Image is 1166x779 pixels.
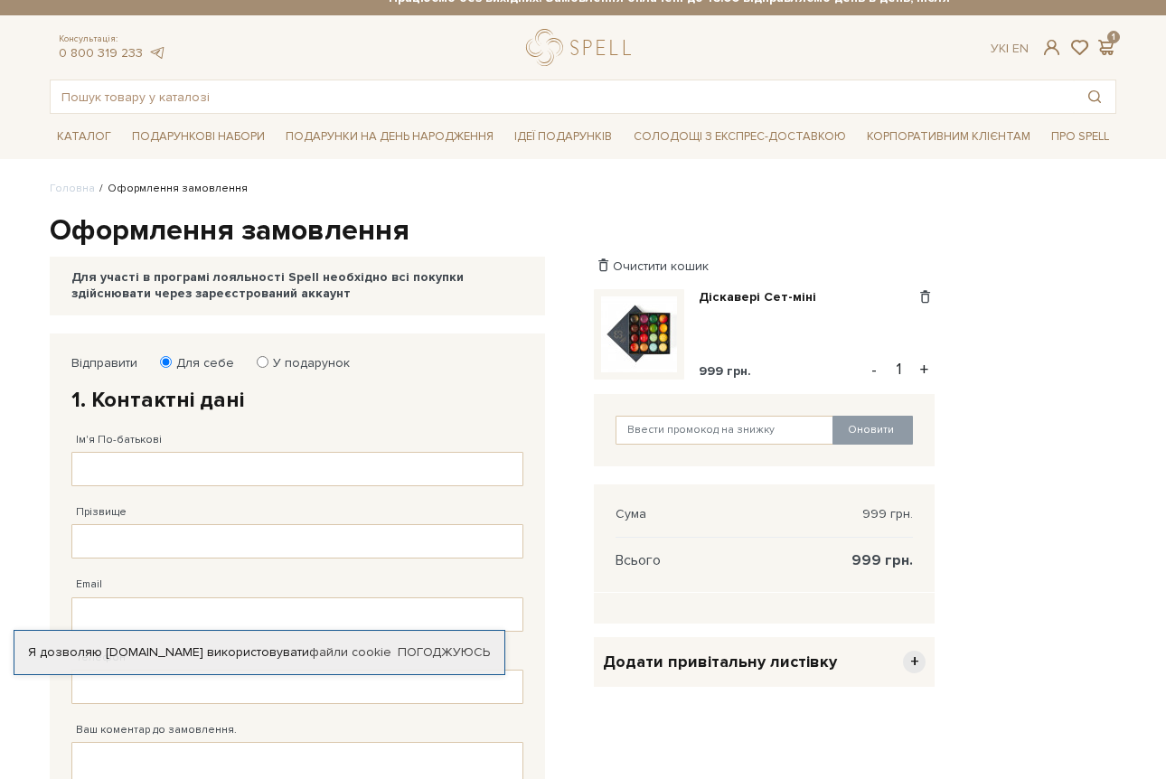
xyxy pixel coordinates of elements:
label: Для себе [165,355,234,371]
span: Консультація: [59,33,165,45]
a: telegram [147,45,165,61]
h2: 1. Контактні дані [71,386,523,414]
div: Для участі в програмі лояльності Spell необхідно всі покупки здійснювати через зареєстрований акк... [71,269,523,302]
span: 999 грн. [699,363,751,379]
div: Ук [991,41,1029,57]
span: Всього [616,552,661,568]
input: У подарунок [257,356,268,368]
a: Корпоративним клієнтам [860,121,1038,152]
label: Ім'я По-батькові [76,432,162,448]
a: En [1012,41,1029,56]
button: + [914,356,935,383]
label: У подарунок [261,355,350,371]
div: Я дозволяю [DOMAIN_NAME] використовувати [14,644,504,661]
input: Ввести промокод на знижку [616,416,834,445]
label: Прізвище [76,504,127,521]
span: Каталог [50,123,118,151]
label: Ваш коментар до замовлення. [76,722,237,738]
button: Пошук товару у каталозі [1074,80,1115,113]
input: Пошук товару у каталозі [51,80,1074,113]
img: Діскавері Сет-міні [601,296,677,372]
a: Головна [50,182,95,195]
h1: Оформлення замовлення [50,212,1116,250]
span: 999 грн. [851,552,913,568]
a: Погоджуюсь [398,644,490,661]
a: файли cookie [309,644,391,660]
span: Сума [616,506,646,522]
button: - [865,356,883,383]
button: Оновити [832,416,913,445]
label: Email [76,577,102,593]
span: | [1006,41,1009,56]
div: Очистити кошик [594,258,935,275]
a: Діскавері Сет-міні [699,289,830,305]
li: Оформлення замовлення [95,181,248,197]
a: logo [526,29,639,66]
label: Відправити [71,355,137,371]
span: Додати привітальну листівку [603,652,837,672]
span: Подарунки на День народження [278,123,501,151]
a: Солодощі з експрес-доставкою [626,121,853,152]
span: Подарункові набори [125,123,272,151]
input: Для себе [160,356,172,368]
span: + [903,651,926,673]
span: Про Spell [1044,123,1116,151]
span: Ідеї подарунків [507,123,619,151]
a: 0 800 319 233 [59,45,143,61]
span: 999 грн. [862,506,913,522]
